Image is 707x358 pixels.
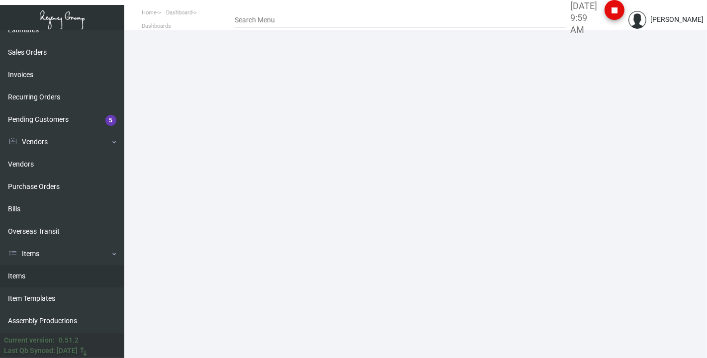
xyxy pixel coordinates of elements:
[650,14,704,25] div: [PERSON_NAME]
[142,9,157,16] span: Home
[628,11,646,29] img: admin@bootstrapmaster.com
[4,346,78,356] div: Last Qb Synced: [DATE]
[4,335,55,346] div: Current version:
[609,4,620,16] i: stop
[142,23,171,29] span: Dashboards
[59,335,79,346] div: 0.51.2
[166,9,192,16] span: Dashboard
